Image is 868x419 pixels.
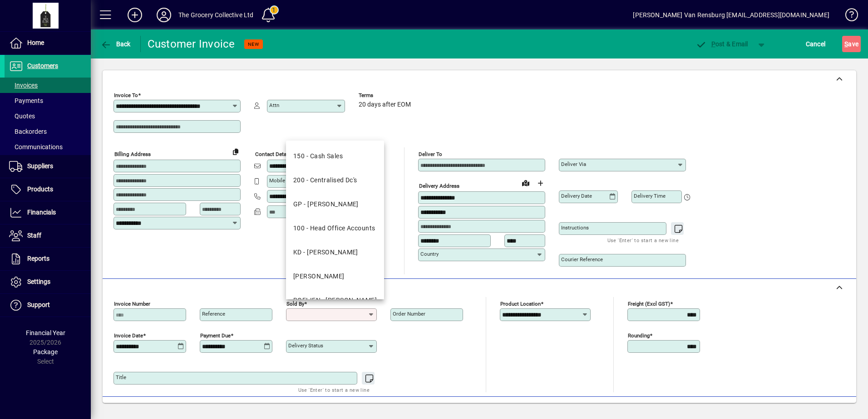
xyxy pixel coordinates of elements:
mat-label: Deliver To [419,151,442,157]
span: Products [27,185,53,193]
a: Backorders [5,124,91,139]
a: Quotes [5,108,91,124]
mat-label: Title [116,374,126,380]
div: 100 - Head Office Accounts [293,224,375,233]
span: Suppliers [27,162,53,170]
a: View on map [518,175,533,190]
mat-label: Sold by [286,301,304,307]
a: Knowledge Base [838,2,857,31]
mat-label: Mobile [269,177,285,184]
mat-label: Invoice To [114,92,138,98]
div: [PERSON_NAME] [293,272,345,281]
mat-label: Order number [393,311,425,317]
mat-label: Courier Reference [561,256,603,263]
button: Post & Email [691,36,753,52]
a: Support [5,294,91,317]
mat-label: Attn [269,102,279,108]
span: Back [100,40,131,48]
span: Product History [544,402,591,417]
button: Product [790,401,836,418]
span: ost & Email [695,40,748,48]
mat-label: Delivery status [288,342,323,349]
app-page-header-button: Back [91,36,141,52]
mat-option: 150 - Cash Sales [286,144,384,168]
mat-label: Reference [202,311,225,317]
span: Terms [359,93,413,98]
span: NEW [248,41,259,47]
span: Payments [9,97,43,104]
mat-label: Rounding [628,332,650,339]
mat-label: Delivery time [634,193,666,199]
mat-option: 200 - Centralised Dc's [286,168,384,192]
div: GP - [PERSON_NAME] [293,200,359,209]
mat-hint: Use 'Enter' to start a new line [298,385,370,395]
span: Communications [9,143,63,151]
mat-label: Instructions [561,224,589,231]
span: Financial Year [26,329,65,336]
span: Reports [27,255,49,262]
span: Settings [27,278,50,285]
mat-option: 100 - Head Office Accounts [286,216,384,240]
mat-label: Invoice date [114,332,143,339]
span: Staff [27,232,41,239]
div: 150 - Cash Sales [293,151,343,161]
button: Product History [541,401,594,418]
button: Choose address [533,176,547,190]
mat-label: Deliver via [561,161,586,167]
a: Financials [5,201,91,224]
span: Backorders [9,128,47,135]
span: Package [33,348,58,356]
span: P [711,40,715,48]
a: Communications [5,139,91,155]
button: Cancel [804,36,828,52]
a: Products [5,178,91,201]
span: Support [27,301,50,308]
button: Add [120,7,149,23]
mat-option: ROELIEN - Roelien Jansen Van Rensburg [286,288,384,312]
span: Customers [27,62,58,69]
span: 20 days after EOM [359,101,411,108]
mat-label: Country [420,251,439,257]
span: ave [844,37,858,51]
mat-label: Delivery date [561,193,592,199]
div: Customer Invoice [148,37,235,51]
a: Payments [5,93,91,108]
a: Staff [5,224,91,247]
span: Cancel [806,37,826,51]
div: KD - [PERSON_NAME] [293,248,358,257]
a: Home [5,32,91,54]
mat-option: GP - Grant Pemberton [286,192,384,216]
a: Suppliers [5,155,91,178]
mat-label: Invoice number [114,301,150,307]
button: Save [842,36,861,52]
span: Product [794,402,831,417]
mat-label: Payment due [200,332,231,339]
div: [PERSON_NAME] Van Rensburg [EMAIL_ADDRESS][DOMAIN_NAME] [633,8,829,22]
button: Profile [149,7,178,23]
div: ROELIEN - [PERSON_NAME] [293,296,377,305]
span: Quotes [9,112,35,120]
span: Home [27,39,44,46]
button: Copy to Delivery address [228,144,243,159]
mat-option: LG - Leigh-Ann Groenewald [286,264,384,288]
span: Financials [27,209,56,216]
button: Back [98,36,133,52]
a: Invoices [5,78,91,93]
div: 200 - Centralised Dc's [293,175,357,185]
mat-option: KD - Karen Deane [286,240,384,264]
a: Reports [5,248,91,270]
mat-label: Product location [500,301,541,307]
span: Invoices [9,82,38,89]
mat-hint: Use 'Enter' to start a new line [607,235,679,245]
span: S [844,40,848,48]
a: Settings [5,271,91,293]
mat-label: Freight (excl GST) [628,301,670,307]
div: The Grocery Collective Ltd [178,8,254,22]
